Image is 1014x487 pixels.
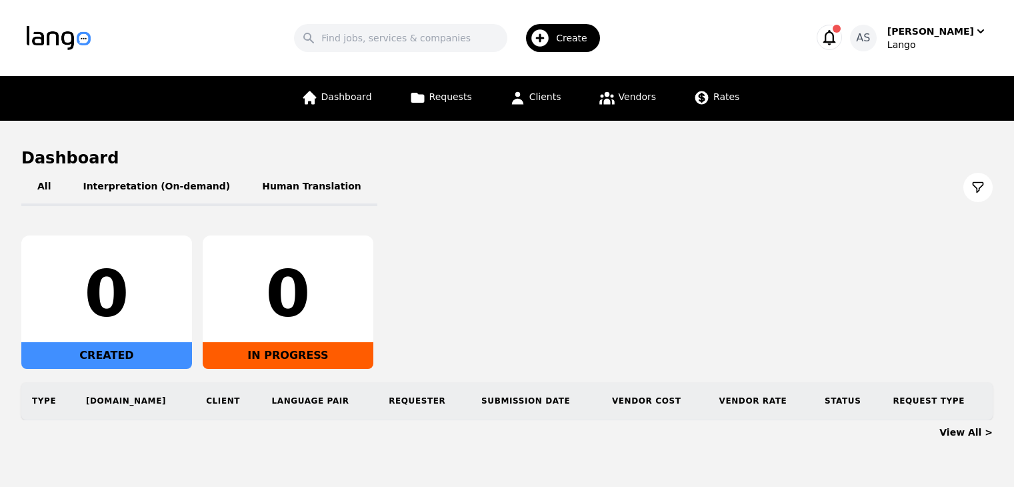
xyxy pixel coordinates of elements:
th: Status [814,382,882,420]
button: AS[PERSON_NAME]Lango [850,25,987,51]
span: Rates [713,91,739,102]
h1: Dashboard [21,147,993,169]
th: Requester [378,382,471,420]
a: Rates [685,76,747,121]
button: Create [507,19,608,57]
div: [PERSON_NAME] [887,25,974,38]
div: Lango [887,38,987,51]
div: CREATED [21,342,192,369]
span: Dashboard [321,91,372,102]
span: Vendors [619,91,656,102]
img: Logo [27,26,91,50]
th: Request Type [882,382,993,420]
input: Find jobs, services & companies [294,24,507,52]
span: AS [856,30,870,46]
span: Create [556,31,597,45]
th: Language Pair [261,382,379,420]
div: 0 [32,262,181,326]
a: Clients [501,76,569,121]
th: Submission Date [471,382,601,420]
th: [DOMAIN_NAME] [75,382,195,420]
a: Dashboard [293,76,380,121]
th: Client [195,382,261,420]
button: All [21,169,67,206]
a: Requests [401,76,480,121]
button: Human Translation [246,169,377,206]
button: Filter [963,173,993,202]
th: Type [21,382,75,420]
button: Interpretation (On-demand) [67,169,246,206]
div: 0 [213,262,363,326]
th: Vendor Cost [601,382,709,420]
a: Vendors [591,76,664,121]
div: IN PROGRESS [203,342,373,369]
span: Clients [529,91,561,102]
span: Requests [429,91,472,102]
th: Vendor Rate [709,382,814,420]
a: View All > [939,427,993,438]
